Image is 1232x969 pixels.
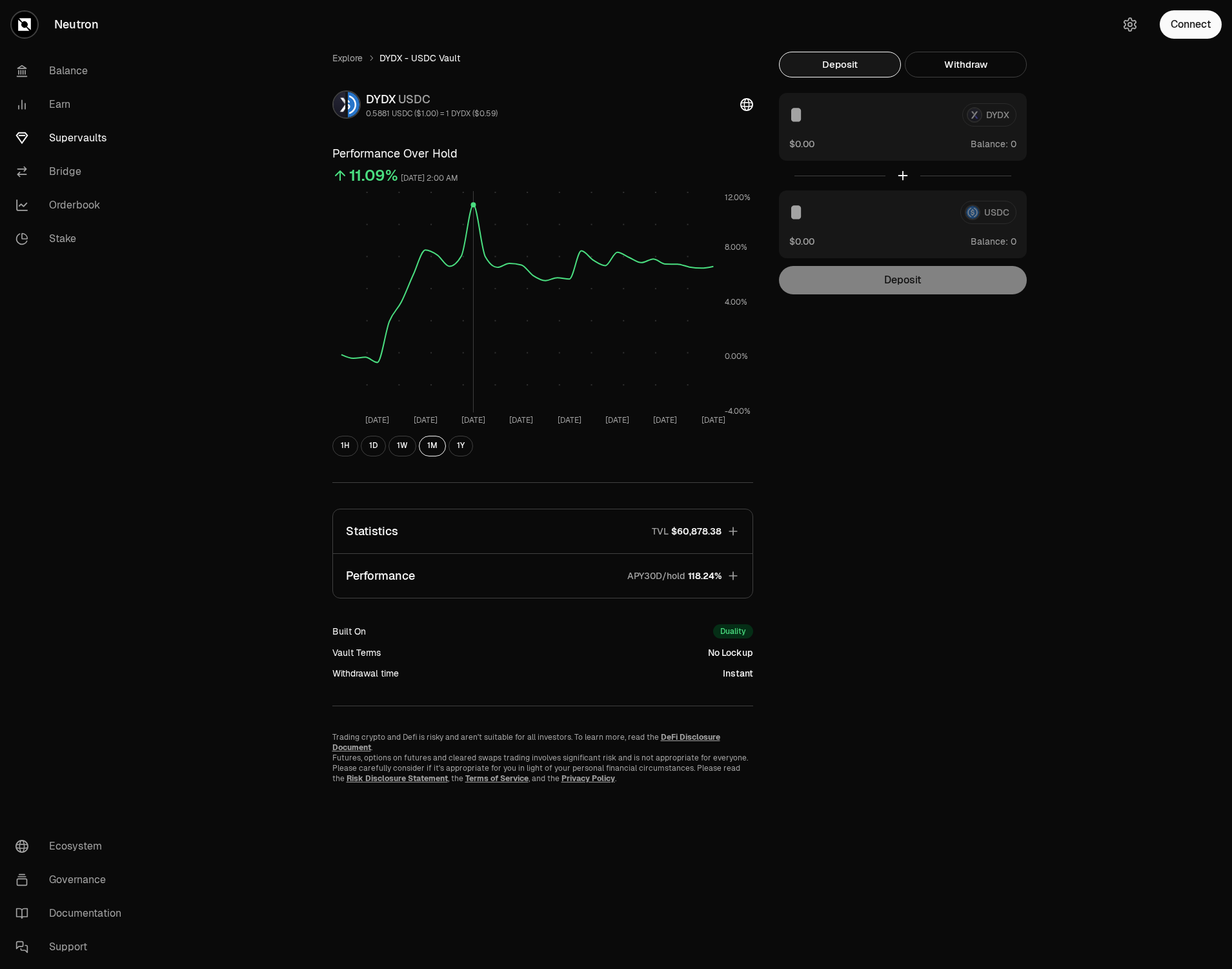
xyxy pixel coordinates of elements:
div: Built On [332,625,366,638]
div: [DATE] 2:00 AM [401,171,458,186]
a: DeFi Disclosure Document [332,732,720,753]
a: Privacy Policy [561,773,615,784]
button: Deposit [779,52,901,77]
button: $0.00 [789,234,814,248]
p: Statistics [346,522,398,540]
button: $0.00 [789,137,814,150]
tspan: 12.00% [725,192,751,203]
a: Support [5,930,139,964]
span: Balance: [971,138,1008,150]
div: 11.09% [349,165,398,186]
nav: breadcrumb [332,52,753,65]
tspan: [DATE] [509,415,533,425]
a: Supervaults [5,121,139,155]
span: USDC [398,92,430,107]
button: StatisticsTVL$60,878.38 [333,509,752,553]
div: DYDX [366,90,498,108]
a: Orderbook [5,189,139,222]
tspan: [DATE] [701,415,725,425]
div: Vault Terms [332,646,381,659]
a: Balance [5,54,139,88]
tspan: [DATE] [461,415,485,425]
a: Governance [5,863,139,897]
span: DYDX - USDC Vault [379,52,460,65]
button: PerformanceAPY30D/hold118.24% [333,554,752,598]
a: Terms of Service [465,773,529,784]
tspan: [DATE] [605,415,629,425]
img: DYDX Logo [334,92,345,117]
span: $60,878.38 [671,525,722,538]
button: 1W [389,436,416,456]
button: Withdraw [905,52,1027,77]
tspan: [DATE] [653,415,677,425]
tspan: [DATE] [365,415,389,425]
button: 1H [332,436,358,456]
tspan: 8.00% [725,242,747,252]
tspan: 0.00% [725,351,748,362]
button: 1M [419,436,446,456]
span: 118.24% [688,569,722,582]
a: Explore [332,52,363,65]
a: Risk Disclosure Statement [347,773,448,784]
tspan: 4.00% [725,297,747,307]
button: Connect [1160,10,1222,39]
a: Earn [5,88,139,121]
div: Withdrawal time [332,667,399,680]
tspan: [DATE] [557,415,581,425]
p: TVL [652,525,669,538]
div: Duality [713,624,753,638]
p: Trading crypto and Defi is risky and aren't suitable for all investors. To learn more, read the . [332,732,753,753]
button: 1Y [449,436,473,456]
a: Stake [5,222,139,256]
a: Bridge [5,155,139,189]
div: No Lockup [708,646,753,659]
tspan: [DATE] [413,415,437,425]
a: Documentation [5,897,139,930]
p: Performance [346,567,415,585]
span: Balance: [971,235,1008,248]
h3: Performance Over Hold [332,145,753,163]
div: 0.5881 USDC ($1.00) = 1 DYDX ($0.59) [366,108,498,119]
button: 1D [361,436,386,456]
img: USDC Logo [348,92,359,117]
tspan: -4.00% [725,406,751,416]
div: Instant [723,667,753,680]
p: APY30D/hold [627,569,685,582]
p: Futures, options on futures and cleared swaps trading involves significant risk and is not approp... [332,753,753,784]
a: Ecosystem [5,830,139,863]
